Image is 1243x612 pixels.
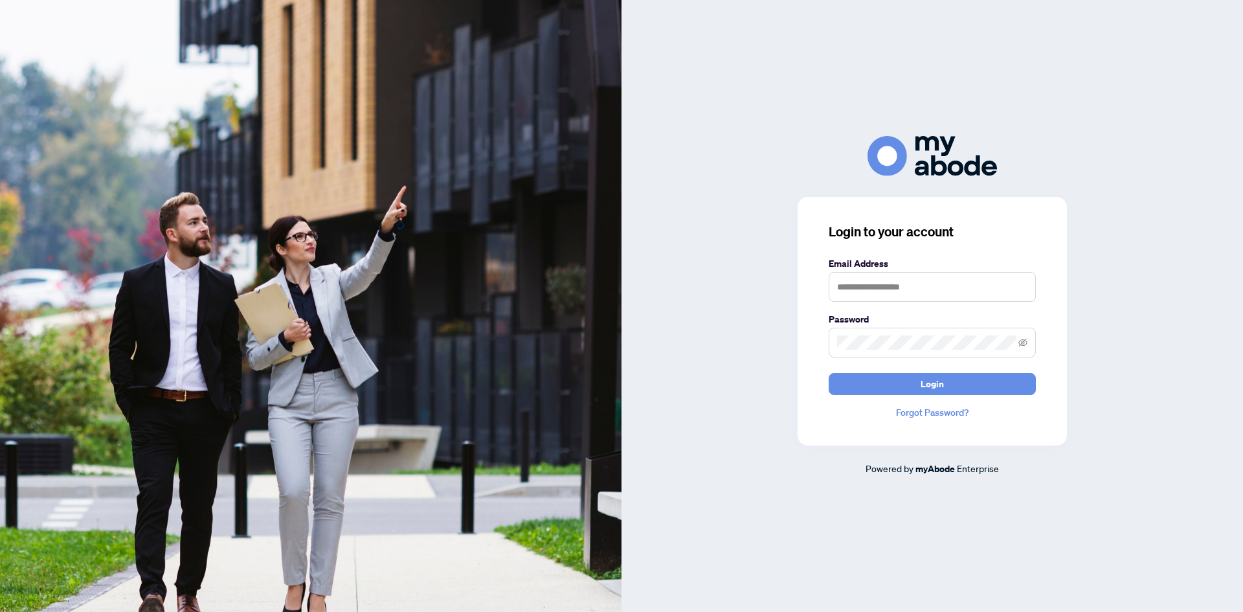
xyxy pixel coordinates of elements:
a: myAbode [915,462,955,476]
label: Email Address [829,256,1036,271]
label: Password [829,312,1036,326]
h3: Login to your account [829,223,1036,241]
span: Enterprise [957,462,999,474]
button: Login [829,373,1036,395]
span: eye-invisible [1018,338,1027,347]
img: ma-logo [868,136,997,176]
span: Powered by [866,462,913,474]
a: Forgot Password? [829,405,1036,420]
span: Login [921,374,944,394]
